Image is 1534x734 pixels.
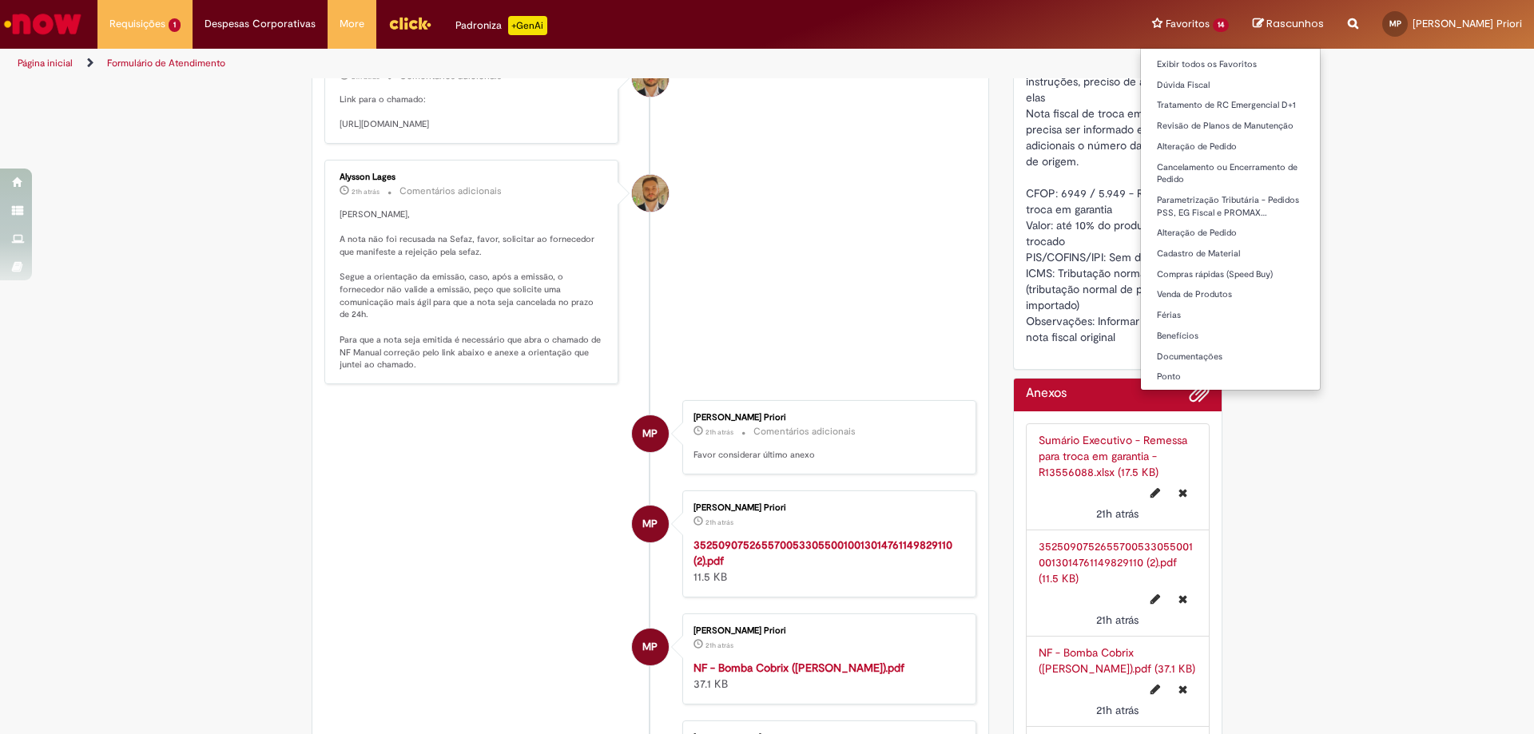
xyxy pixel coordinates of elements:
[693,449,960,462] p: Favor considerar último anexo
[352,72,380,81] span: 21h atrás
[107,57,225,69] a: Formulário de Atendimento
[1096,613,1139,627] span: 21h atrás
[340,16,364,32] span: More
[12,49,1011,78] ul: Trilhas de página
[1141,348,1320,366] a: Documentações
[18,57,73,69] a: Página inicial
[1169,480,1197,506] button: Excluir Sumário Executivo - Remessa para troca em garantia - R13556088.xlsx
[693,660,960,692] div: 37.1 KB
[1141,266,1320,284] a: Compras rápidas (Speed Buy)
[1169,586,1197,612] button: Excluir 35250907526557005330550010013014761149829110 (2).pdf
[352,187,380,196] span: 21h atrás
[1213,18,1229,32] span: 14
[1096,506,1139,521] span: 21h atrás
[632,60,669,97] div: Alysson Lages
[1141,586,1170,612] button: Editar nome de arquivo 35250907526557005330550010013014761149829110 (2).pdf
[1253,17,1324,32] a: Rascunhos
[352,187,380,196] time: 29/09/2025 11:37:01
[1141,245,1320,263] a: Cadastro de Material
[455,16,547,35] div: Padroniza
[1141,286,1320,304] a: Venda de Produtos
[1141,56,1320,73] a: Exibir todos os Favoritos
[1141,192,1320,221] a: Parametrização Tributária - Pedidos PSS, EG Fiscal e PROMAX…
[205,16,316,32] span: Despesas Corporativas
[632,506,669,542] div: Matheus Silva Priori
[1141,368,1320,386] a: Ponto
[1141,224,1320,242] a: Alteração de Pedido
[508,16,547,35] p: +GenAi
[642,415,658,453] span: MP
[340,93,606,131] p: Link para o chamado: [URL][DOMAIN_NAME]
[1140,48,1321,391] ul: Favoritos
[1096,703,1139,717] time: 29/09/2025 11:07:26
[642,505,658,543] span: MP
[399,184,502,198] small: Comentários adicionais
[1189,383,1210,411] button: Adicionar anexos
[632,629,669,665] div: Matheus Silva Priori
[169,18,181,32] span: 1
[1141,480,1170,506] button: Editar nome de arquivo Sumário Executivo - Remessa para troca em garantia - R13556088.xlsx
[2,8,84,40] img: ServiceNow
[1169,676,1197,702] button: Excluir NF - Bomba Cobrix (Anton Paar).pdf
[1039,645,1195,676] a: NF - Bomba Cobrix ([PERSON_NAME]).pdf (37.1 KB)
[1389,18,1401,29] span: MP
[1096,613,1139,627] time: 29/09/2025 11:07:55
[1141,138,1320,156] a: Alteração de Pedido
[1266,16,1324,31] span: Rascunhos
[1413,17,1522,30] span: [PERSON_NAME] Priori
[632,415,669,452] div: Matheus Silva Priori
[1166,16,1210,32] span: Favoritos
[1141,159,1320,188] a: Cancelamento ou Encerramento de Pedido
[705,427,733,437] span: 21h atrás
[693,413,960,423] div: [PERSON_NAME] Priori
[340,208,606,371] p: [PERSON_NAME], A nota não foi recusada na Sefaz, favor, solicitar ao fornecedor que manifeste a r...
[1026,26,1210,344] span: Estamos tentando devolver esse material para o fornecedor, porém recebi o email deles com essas i...
[693,537,960,585] div: 11.5 KB
[705,641,733,650] time: 29/09/2025 11:07:26
[642,628,658,666] span: MP
[1141,97,1320,114] a: Tratamento de RC Emergencial D+1
[1096,506,1139,521] time: 29/09/2025 11:37:28
[388,11,431,35] img: click_logo_yellow_360x200.png
[632,175,669,212] div: Alysson Lages
[705,427,733,437] time: 29/09/2025 11:08:11
[1141,117,1320,135] a: Revisão de Planos de Manutenção
[693,538,952,568] a: 35250907526557005330550010013014761149829110 (2).pdf
[1141,307,1320,324] a: Férias
[693,626,960,636] div: [PERSON_NAME] Priori
[693,503,960,513] div: [PERSON_NAME] Priori
[753,425,856,438] small: Comentários adicionais
[1141,676,1170,702] button: Editar nome de arquivo NF - Bomba Cobrix (Anton Paar).pdf
[352,72,380,81] time: 29/09/2025 11:37:23
[1026,387,1067,401] h2: Anexos
[109,16,165,32] span: Requisições
[1141,77,1320,94] a: Dúvida Fiscal
[1039,433,1187,479] a: Sumário Executivo - Remessa para troca em garantia - R13556088.xlsx (17.5 KB)
[693,661,904,675] a: NF - Bomba Cobrix ([PERSON_NAME]).pdf
[1039,539,1193,585] a: 35250907526557005330550010013014761149829110 (2).pdf (11.5 KB)
[1141,327,1320,345] a: Benefícios
[705,641,733,650] span: 21h atrás
[705,518,733,527] span: 21h atrás
[1096,703,1139,717] span: 21h atrás
[340,173,606,182] div: Alysson Lages
[705,518,733,527] time: 29/09/2025 11:07:55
